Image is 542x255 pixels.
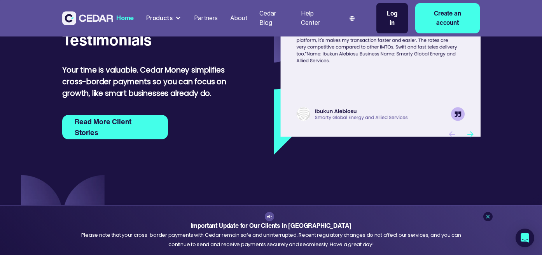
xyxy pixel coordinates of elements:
strong: Read More Client Stories [75,116,156,138]
img: Testimonial [274,14,481,155]
a: Read More Client Stories [62,115,168,140]
div: 1 of 3 [274,14,468,137]
a: Partners [191,10,220,27]
div: Real Stories, Real Testimonials [62,12,255,49]
strong: Important Update for Our Clients in [GEOGRAPHIC_DATA] [191,221,351,230]
a: About [227,10,250,27]
div: Log in [384,9,400,28]
div: Products [143,10,185,26]
div: Help Center [301,9,332,28]
div: Please note that your cross-border payments with Cedar remain safe and uninterrupted. Recent regu... [80,231,462,249]
a: Home [113,10,137,27]
div: About [230,14,247,23]
div: carousel [274,14,480,137]
img: announcement [266,213,273,220]
div: Cedar Blog [259,9,288,28]
img: world icon [350,16,355,21]
a: Create an account [415,3,480,33]
div: Products [146,14,173,23]
a: Help Center [298,5,336,31]
strong: Your time is valuable. Cedar Money simplifies cross-border payments so you can focus on growth, l... [62,65,226,99]
div: next slide [461,125,480,144]
div: Partners [194,14,218,23]
div: Open Intercom Messenger [516,229,534,247]
a: Log in [376,3,408,33]
a: Cedar Blog [257,5,292,31]
div: Home [116,14,134,23]
div: previous slide [442,125,461,144]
